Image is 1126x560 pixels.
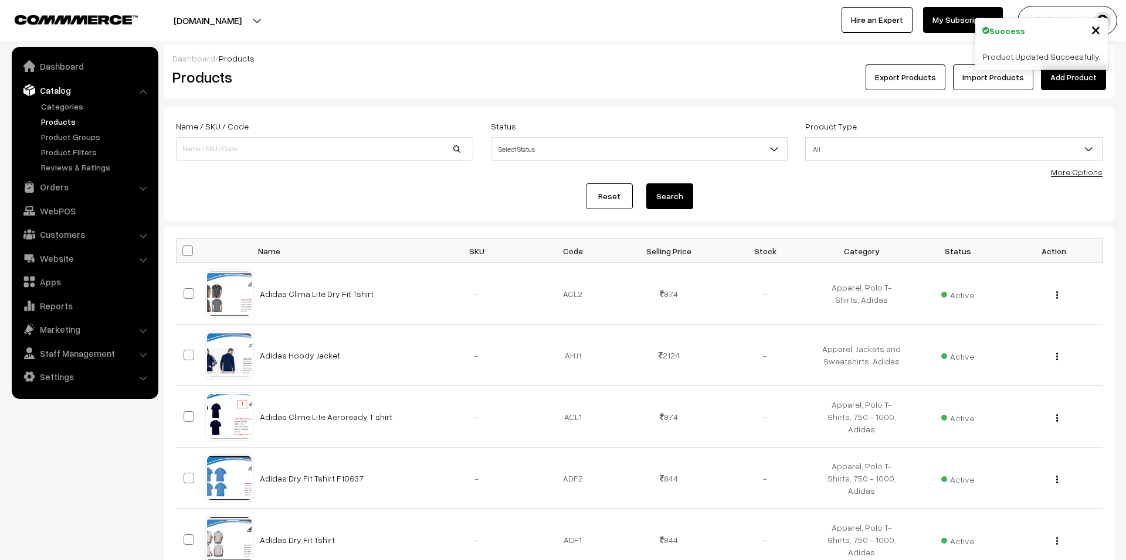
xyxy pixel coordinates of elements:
td: - [717,263,813,325]
th: Selling Price [621,239,717,263]
td: 2124 [621,325,717,386]
a: Adidas Hoody Jacket [260,350,340,360]
img: user [1094,12,1111,29]
a: Marketing [15,319,154,340]
td: - [429,448,525,509]
a: Adidas Dry Fit Tshirt [260,535,335,545]
th: Code [525,239,621,263]
td: - [429,263,525,325]
a: My Subscription [923,7,1003,33]
a: Adidas Clime Lite Aeroready T shirt [260,412,392,422]
label: Status [491,120,516,132]
td: Apparel, Polo T-Shirts, 750 - 1000, Adidas [813,448,910,509]
a: Customers [15,224,154,245]
span: All [805,137,1103,161]
a: Product Groups [38,131,154,143]
strong: Success [989,25,1025,37]
img: COMMMERCE [15,15,138,24]
img: Menu [1056,414,1058,422]
a: Reviews & Ratings [38,161,154,173]
th: SKU [429,239,525,263]
th: Category [813,239,910,263]
a: Apps [15,271,154,292]
td: - [717,448,813,509]
span: Active [941,409,974,424]
img: Menu [1056,537,1058,545]
span: Select Status [491,139,788,159]
a: Settings [15,366,154,387]
th: Action [1006,239,1102,263]
td: - [717,325,813,386]
a: COMMMERCE [15,12,117,26]
td: - [717,386,813,448]
div: / [172,52,1106,64]
td: AHJ1 [525,325,621,386]
label: Product Type [805,120,857,132]
th: Name [253,239,429,263]
th: Status [910,239,1006,263]
a: Website [15,248,154,269]
a: Adidas Dry Fit Tshirt F10637 [260,473,364,483]
a: Dashboard [15,56,154,77]
td: Apparel, Polo T-Shirts, 750 - 1000, Adidas [813,386,910,448]
a: Import Products [953,64,1033,90]
div: Product Updated Successfully. [975,43,1108,70]
a: Adidas Clima Lite Dry Fit Tshirt [260,289,374,299]
a: Categories [38,100,154,112]
a: Staff Management [15,343,154,364]
a: Hire an Expert [842,7,913,33]
a: WebPOS [15,200,154,221]
td: ACL1 [525,386,621,448]
td: Apparel, Jackets and Sweatshirts, Adidas [813,325,910,386]
a: Dashboard [172,53,215,63]
a: Product Filters [38,146,154,158]
span: All [806,139,1102,159]
span: Products [219,53,255,63]
a: Add Product [1041,64,1106,90]
td: Apparel, Polo T-Shirts, Adidas [813,263,910,325]
button: Rahul YDS [1018,6,1117,35]
img: Menu [1056,476,1058,483]
span: Active [941,532,974,547]
td: ADF2 [525,448,621,509]
span: Active [941,347,974,363]
th: Stock [717,239,813,263]
span: × [1091,18,1101,40]
button: [DOMAIN_NAME] [133,6,283,35]
a: Catalog [15,80,154,101]
button: Export Products [866,64,945,90]
td: 844 [621,448,717,509]
td: - [429,386,525,448]
button: Search [646,183,693,209]
a: Reports [15,295,154,316]
td: 874 [621,263,717,325]
h2: Products [172,68,472,86]
span: Active [941,470,974,486]
button: Close [1091,21,1101,38]
label: Name / SKU / Code [176,120,249,132]
span: Active [941,286,974,301]
a: Products [38,115,154,128]
img: Menu [1056,291,1058,299]
td: 874 [621,386,717,448]
a: Reset [586,183,633,209]
td: - [429,325,525,386]
input: Name / SKU / Code [176,137,473,161]
a: More Options [1051,167,1103,177]
span: Select Status [491,137,788,161]
a: Orders [15,176,154,197]
img: Menu [1056,353,1058,360]
td: ACL2 [525,263,621,325]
